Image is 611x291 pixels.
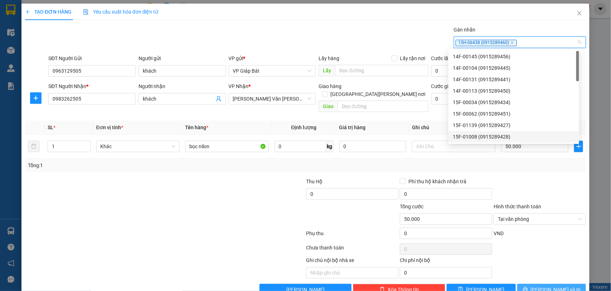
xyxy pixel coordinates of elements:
div: 15F-00062 (0915289451) [453,110,575,118]
div: SĐT Người Gửi [48,54,136,62]
span: Khác [101,141,175,152]
span: GB08250120 [67,36,104,43]
span: plus [25,9,30,14]
div: 15F-00034 (0915289434) [448,97,579,108]
input: Nhập ghi chú [306,267,398,278]
input: Ghi Chú [412,141,495,152]
div: 14F-00113 (0915289450) [453,87,575,95]
label: Cước giao hàng [431,83,467,89]
span: Yêu cầu xuất hóa đơn điện tử [83,9,159,15]
span: TẠO ĐƠN HÀNG [25,9,72,15]
span: VP Giáp Bát [233,66,312,76]
input: Dọc đường [338,101,428,112]
span: Định lượng [291,125,317,130]
span: Giá trị hàng [339,125,366,130]
div: 15F-01008 (0915289428) [448,131,579,142]
button: plus [574,141,583,152]
div: 14F-00145 (0915289456) [448,51,579,62]
div: Phụ thu [306,229,399,242]
span: Đơn vị tính [96,125,123,130]
div: 15F-00062 (0915289451) [448,108,579,120]
button: plus [30,92,42,104]
span: Tổng cước [400,204,423,209]
span: 15F-01263 (0915289432) [30,40,57,51]
input: Dọc đường [335,65,428,76]
span: Thu Hộ [306,179,323,184]
span: VP Nhận [229,83,249,89]
button: delete [28,141,39,152]
span: Tên hàng [185,125,209,130]
input: 0 [339,141,407,152]
div: 14F-00113 (0915289450) [448,85,579,97]
span: plus [30,95,41,101]
div: 14F-00131 (0915289441) [453,76,575,83]
label: Cước lấy hàng [431,55,464,61]
span: user-add [216,96,222,102]
div: Chi phí nội bộ [400,256,492,267]
span: Giao [319,101,338,112]
label: Gán nhãn [454,27,476,33]
span: Số 939 Giải Phóng (Đối diện Ga Giáp Bát) [24,15,63,31]
img: icon [83,9,89,15]
th: Ghi chú [409,121,498,135]
div: 15F-01139 (0915289427) [448,120,579,131]
input: Cước giao hàng [431,93,496,105]
div: 14F-00145 (0915289456) [453,53,575,60]
div: Người nhận [139,82,226,90]
div: 15F-00034 (0915289434) [453,98,575,106]
div: 14F-00131 (0915289441) [448,74,579,85]
div: 15F-01008 (0915289428) [453,133,575,141]
div: Ghi chú nội bộ nhà xe [306,256,398,267]
input: VD: Bàn, Ghế [185,141,269,152]
span: close [577,10,582,16]
button: Close [569,4,590,24]
div: SĐT Người Nhận [48,82,136,90]
span: VP Nguyễn Văn Linh [233,93,312,104]
div: 15F-01139 (0915289427) [453,121,575,129]
img: logo [4,23,19,49]
span: Phí thu hộ khách nhận trả [406,178,469,185]
span: Lấy [319,65,335,76]
span: kg [326,141,334,152]
span: Lấy hàng [319,55,339,61]
input: Cước lấy hàng [431,65,496,77]
div: 14F-00104 (0915289445) [448,62,579,74]
span: VND [494,231,504,236]
span: 15H-06438 (0915289460) [456,40,517,46]
span: SL [48,125,53,130]
span: Giao hàng [319,83,341,89]
input: Gán nhãn [518,38,519,47]
span: 19003239 [34,33,53,38]
span: plus [574,144,583,149]
span: close [510,41,514,44]
div: Tổng: 1 [28,161,236,169]
div: 14F-00104 (0915289445) [453,64,575,72]
span: [GEOGRAPHIC_DATA][PERSON_NAME] nơi [328,90,428,98]
div: Người gửi [139,54,226,62]
label: Hình thức thanh toán [494,204,541,209]
span: Lấy tận nơi [397,54,428,62]
div: Chưa thanh toán [306,244,399,256]
span: Kết Đoàn [25,4,62,13]
div: VP gửi [229,54,316,62]
strong: PHIẾU GỬI HÀNG [25,52,62,68]
span: Tại văn phòng [498,214,582,224]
